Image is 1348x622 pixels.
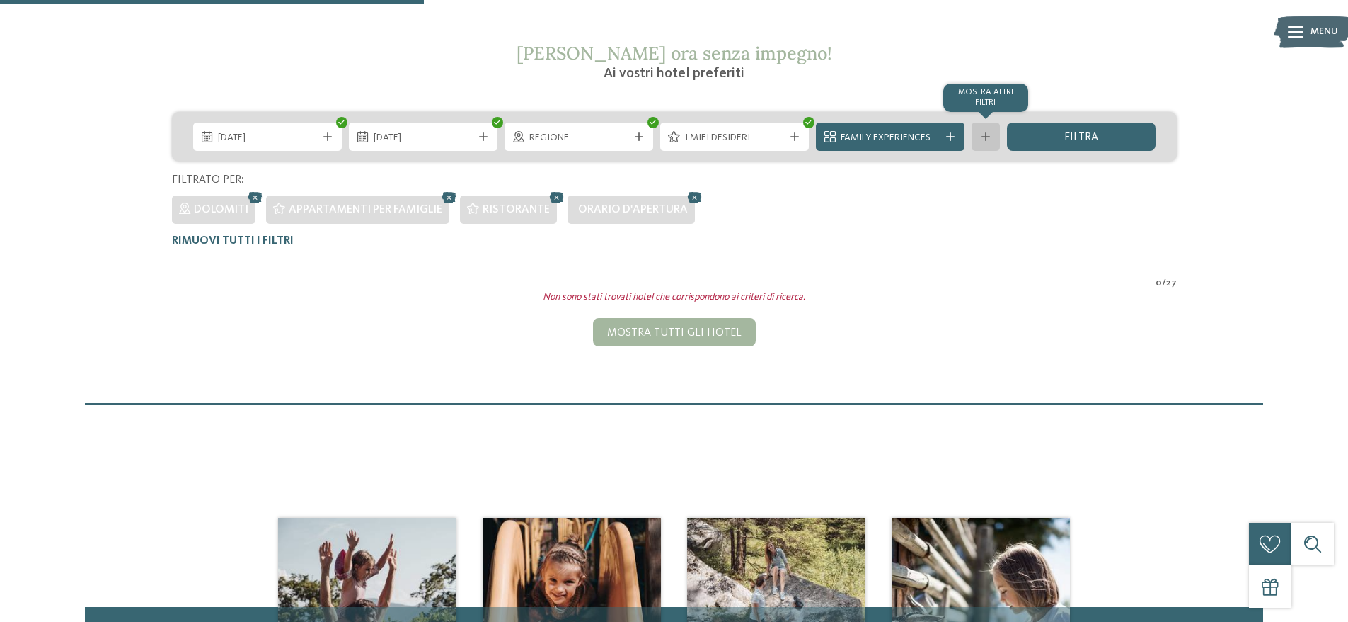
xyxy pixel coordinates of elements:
[604,67,744,81] span: Ai vostri hotel preferiti
[529,131,628,145] span: Regione
[374,131,473,145] span: [DATE]
[483,204,550,215] span: Ristorante
[517,42,832,64] span: [PERSON_NAME] ora senza impegno!
[958,88,1013,106] span: mostra altri filtri
[1166,276,1177,290] span: 27
[1064,132,1098,143] span: filtra
[218,131,317,145] span: [DATE]
[593,318,756,346] div: Mostra tutti gli hotel
[161,290,1187,305] div: Non sono stati trovati hotel che corrispondono ai criteri di ricerca.
[194,204,248,215] span: Dolomiti
[578,204,688,215] span: Orario d'apertura
[841,131,940,145] span: Family Experiences
[1156,276,1162,290] span: 0
[1162,276,1166,290] span: /
[685,131,784,145] span: I miei desideri
[172,235,294,247] span: Rimuovi tutti i filtri
[172,174,244,186] span: Filtrato per:
[289,204,442,215] span: Appartamenti per famiglie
